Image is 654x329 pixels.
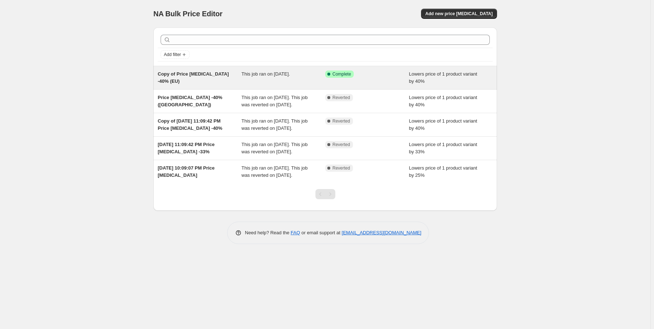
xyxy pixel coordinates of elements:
[161,50,190,59] button: Add filter
[291,230,300,235] a: FAQ
[332,165,350,171] span: Reverted
[158,118,222,131] span: Copy of [DATE] 11:09:42 PM Price [MEDICAL_DATA] -40%
[409,165,477,178] span: Lowers price of 1 product variant by 25%
[158,71,229,84] span: Copy of Price [MEDICAL_DATA] -40% (EU)
[242,71,290,77] span: This job ran on [DATE].
[425,11,493,17] span: Add new price [MEDICAL_DATA]
[421,9,497,19] button: Add new price [MEDICAL_DATA]
[158,165,215,178] span: [DATE] 10:09:07 PM Price [MEDICAL_DATA]
[332,142,350,148] span: Reverted
[409,118,477,131] span: Lowers price of 1 product variant by 40%
[153,10,222,18] span: NA Bulk Price Editor
[245,230,291,235] span: Need help? Read the
[332,71,351,77] span: Complete
[242,165,308,178] span: This job ran on [DATE]. This job was reverted on [DATE].
[242,142,308,154] span: This job ran on [DATE]. This job was reverted on [DATE].
[332,118,350,124] span: Reverted
[242,118,308,131] span: This job ran on [DATE]. This job was reverted on [DATE].
[158,95,222,107] span: Price [MEDICAL_DATA] -40% ([GEOGRAPHIC_DATA])
[409,142,477,154] span: Lowers price of 1 product variant by 33%
[342,230,421,235] a: [EMAIL_ADDRESS][DOMAIN_NAME]
[409,95,477,107] span: Lowers price of 1 product variant by 40%
[242,95,308,107] span: This job ran on [DATE]. This job was reverted on [DATE].
[300,230,342,235] span: or email support at
[158,142,215,154] span: [DATE] 11:09:42 PM Price [MEDICAL_DATA] -33%
[315,189,335,199] nav: Pagination
[164,52,181,57] span: Add filter
[409,71,477,84] span: Lowers price of 1 product variant by 40%
[332,95,350,101] span: Reverted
